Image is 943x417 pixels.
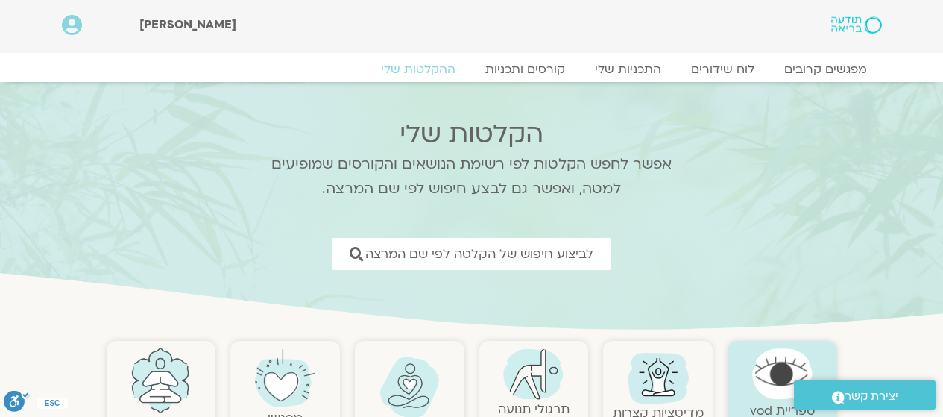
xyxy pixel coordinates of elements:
[470,62,580,77] a: קורסים ותכניות
[366,62,470,77] a: ההקלטות שלי
[580,62,676,77] a: התכניות שלי
[365,247,593,261] span: לביצוע חיפוש של הקלטה לפי שם המרצה
[676,62,769,77] a: לוח שידורים
[769,62,882,77] a: מפגשים קרובים
[252,152,692,201] p: אפשר לחפש הקלטות לפי רשימת הנושאים והקורסים שמופיעים למטה, ואפשר גם לבצע חיפוש לפי שם המרצה.
[62,62,882,77] nav: Menu
[794,380,936,410] a: יצירת קשר
[139,16,236,33] span: [PERSON_NAME]
[332,238,611,270] a: לביצוע חיפוש של הקלטה לפי שם המרצה
[252,119,692,149] h2: הקלטות שלי
[845,386,898,407] span: יצירת קשר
